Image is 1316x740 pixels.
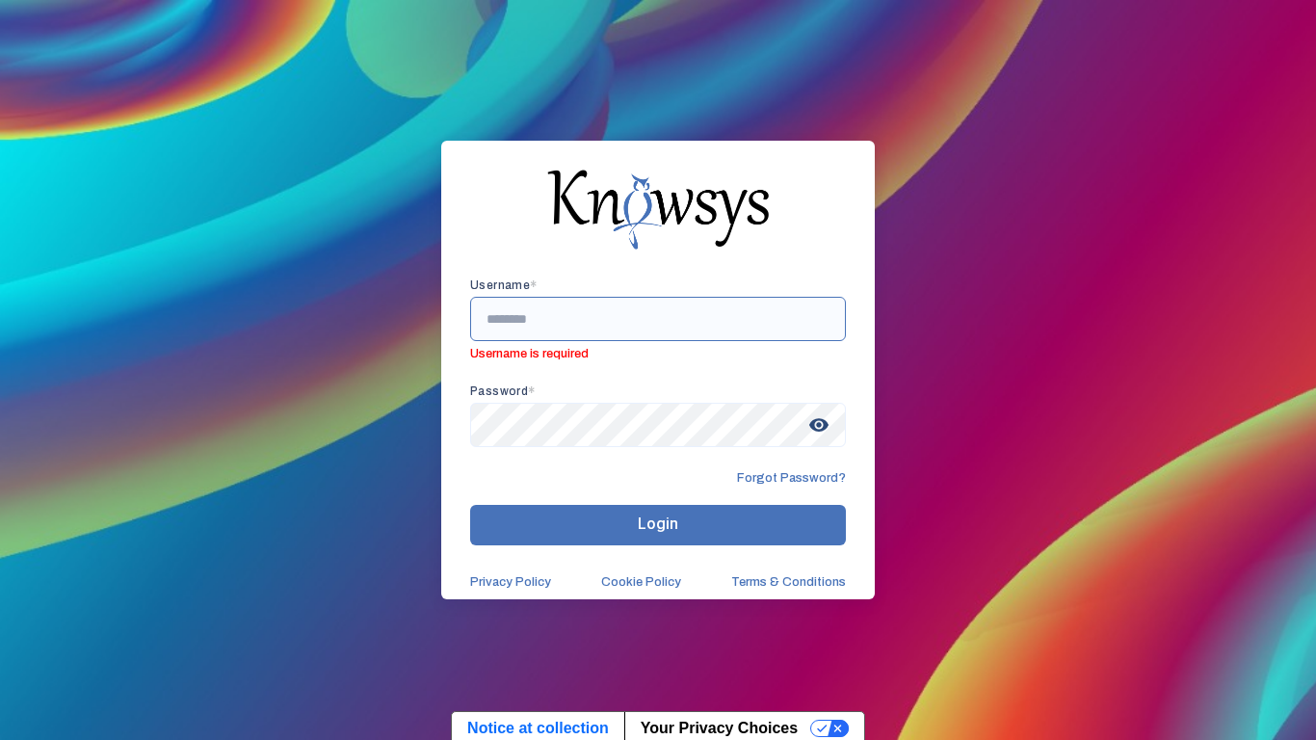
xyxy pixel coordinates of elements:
a: Privacy Policy [470,574,551,590]
button: Login [470,505,846,545]
span: Forgot Password? [737,470,846,486]
app-required-indication: Password [470,384,536,398]
img: knowsys-logo.png [547,170,769,249]
a: Terms & Conditions [731,574,846,590]
a: Cookie Policy [601,574,681,590]
span: Login [638,515,678,533]
span: visibility [802,408,836,442]
app-required-indication: Username [470,278,538,292]
span: Username is required [470,341,846,361]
